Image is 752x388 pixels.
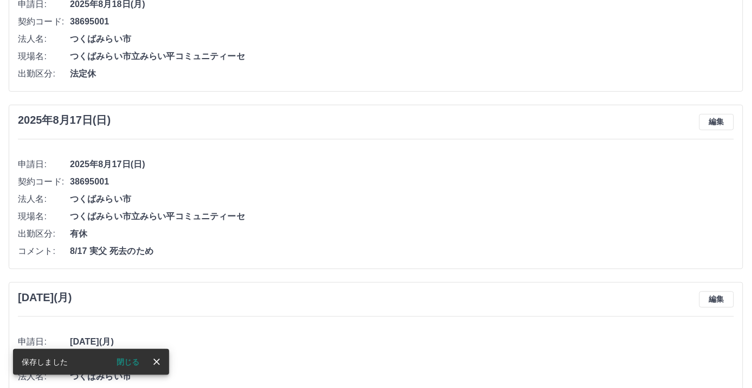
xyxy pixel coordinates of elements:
[18,15,70,28] span: 契約コード:
[18,50,70,63] span: 現場名:
[18,114,111,126] h3: 2025年8月17日(日)
[70,193,734,206] span: つくばみらい市
[18,158,70,171] span: 申請日:
[18,335,70,348] span: 申請日:
[18,33,70,46] span: 法人名:
[70,370,734,383] span: つくばみらい市
[70,50,734,63] span: つくばみらい市立みらい平コミュニティーセ
[18,245,70,258] span: コメント:
[18,67,70,80] span: 出勤区分:
[18,370,70,383] span: 法人名:
[18,227,70,240] span: 出勤区分:
[18,291,72,304] h3: [DATE](月)
[70,67,734,80] span: 法定休
[70,245,734,258] span: 8/17 実父 死去のため
[70,15,734,28] span: 38695001
[18,193,70,206] span: 法人名:
[108,354,149,370] button: 閉じる
[70,210,734,223] span: つくばみらい市立みらい平コミュニティーセ
[699,291,734,308] button: 編集
[18,210,70,223] span: 現場名:
[70,175,734,188] span: 38695001
[699,114,734,130] button: 編集
[70,227,734,240] span: 有休
[70,353,734,366] span: 38695001
[70,158,734,171] span: 2025年8月17日(日)
[149,354,165,370] button: close
[18,175,70,188] span: 契約コード:
[70,335,734,348] span: [DATE](月)
[22,352,68,372] div: 保存しました
[70,33,734,46] span: つくばみらい市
